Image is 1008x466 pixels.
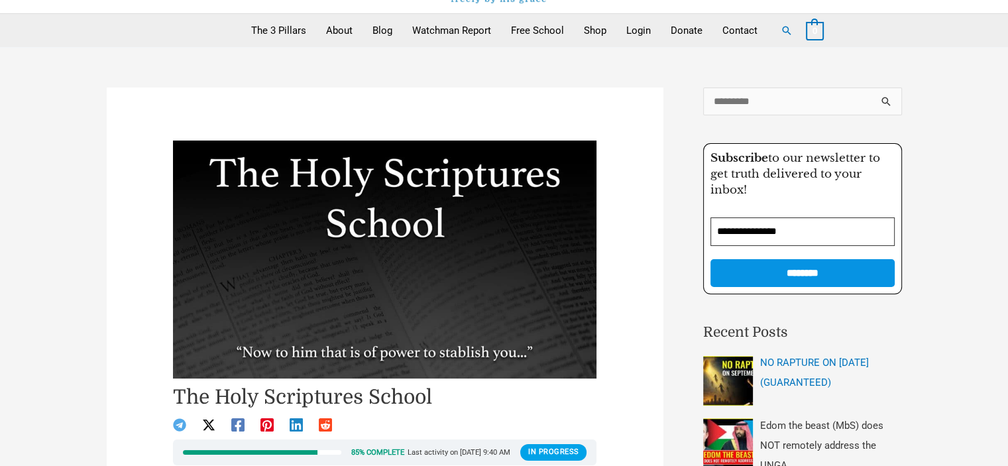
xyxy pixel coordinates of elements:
a: Contact [712,14,767,47]
div: In Progress [520,444,587,460]
div: 85% Complete [351,449,404,456]
a: Donate [661,14,712,47]
a: Free School [501,14,574,47]
a: Search button [781,25,793,36]
a: Watchman Report [402,14,501,47]
a: The 3 Pillars [241,14,316,47]
a: Reddit [319,418,332,432]
a: Telegram [173,418,186,432]
a: Pinterest [260,418,274,432]
a: Twitter / X [202,418,215,432]
h1: The Holy Scriptures School [173,385,597,409]
a: Facebook [231,418,245,432]
span: 0 [812,26,817,36]
a: Shop [574,14,616,47]
a: Blog [363,14,402,47]
a: NO RAPTURE ON [DATE] (GUARANTEED) [760,357,869,388]
div: Last activity on [DATE] 9:40 AM [408,449,510,456]
strong: Subscribe [710,151,768,165]
h2: Recent Posts [703,322,902,343]
a: About [316,14,363,47]
nav: Primary Site Navigation [241,14,767,47]
a: Linkedin [290,418,303,432]
a: View Shopping Cart, empty [806,25,824,36]
span: to our newsletter to get truth delivered to your inbox! [710,151,880,197]
input: Email Address * [710,217,895,246]
a: Login [616,14,661,47]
